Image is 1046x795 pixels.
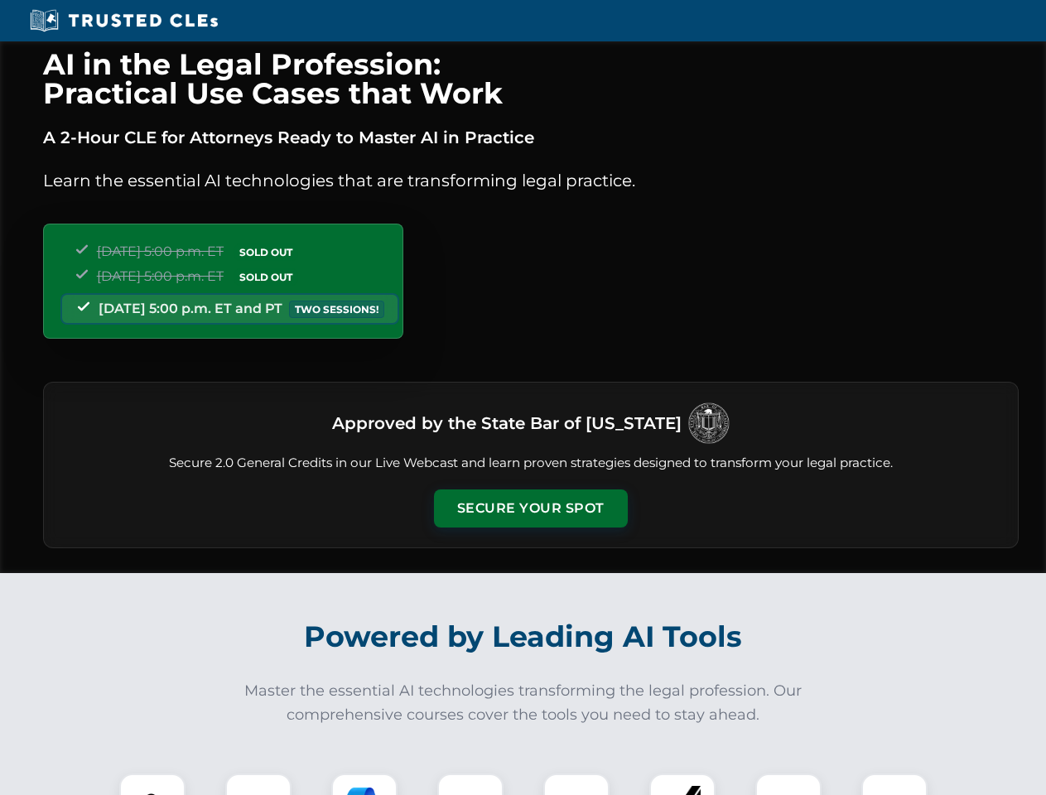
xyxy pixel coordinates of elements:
p: Secure 2.0 General Credits in our Live Webcast and learn proven strategies designed to transform ... [64,454,998,473]
span: SOLD OUT [234,243,298,261]
img: Logo [688,402,730,444]
p: Learn the essential AI technologies that are transforming legal practice. [43,167,1019,194]
img: Trusted CLEs [25,8,223,33]
button: Secure Your Spot [434,489,628,528]
p: A 2-Hour CLE for Attorneys Ready to Master AI in Practice [43,124,1019,151]
span: [DATE] 5:00 p.m. ET [97,268,224,284]
span: [DATE] 5:00 p.m. ET [97,243,224,259]
span: SOLD OUT [234,268,298,286]
h1: AI in the Legal Profession: Practical Use Cases that Work [43,50,1019,108]
h2: Powered by Leading AI Tools [65,608,982,666]
h3: Approved by the State Bar of [US_STATE] [332,408,682,438]
p: Master the essential AI technologies transforming the legal profession. Our comprehensive courses... [234,679,813,727]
